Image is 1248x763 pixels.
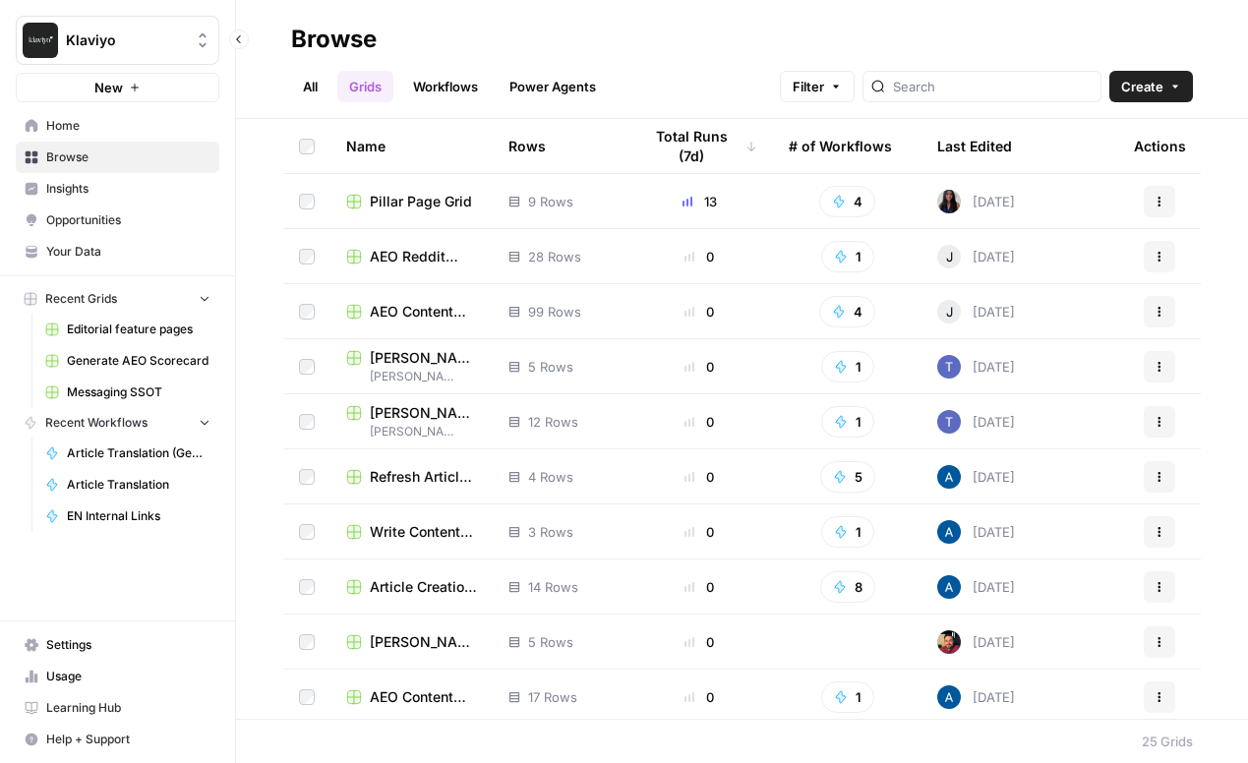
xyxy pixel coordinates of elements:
a: Article Creation Hub [346,577,477,597]
span: 9 Rows [528,192,573,211]
a: Workflows [401,71,490,102]
a: Home [16,110,219,142]
span: Insights [46,180,210,198]
span: 99 Rows [528,302,581,322]
a: Grids [337,71,393,102]
a: Settings [16,629,219,661]
img: Klaviyo Logo [23,23,58,58]
span: Help + Support [46,731,210,748]
a: EN Internal Links [36,500,219,532]
img: he81ibor8lsei4p3qvg4ugbvimgp [937,465,961,489]
div: 0 [641,357,757,377]
a: Article Translation [36,469,219,500]
span: Create [1121,77,1163,96]
a: All [291,71,329,102]
button: 1 [821,351,874,382]
a: Write Content Briefs [346,522,477,542]
button: 5 [820,461,875,493]
div: [DATE] [937,630,1015,654]
span: Klaviyo [66,30,185,50]
a: Article Translation (Gemini) [36,438,219,469]
div: [DATE] [937,575,1015,599]
div: [DATE] [937,465,1015,489]
span: Settings [46,636,210,654]
span: Home [46,117,210,135]
span: Generate AEO Scorecard [67,352,210,370]
span: 5 Rows [528,357,573,377]
button: Workspace: Klaviyo [16,16,219,65]
div: Total Runs (7d) [641,119,757,173]
span: New [94,78,123,97]
span: Recent Workflows [45,414,148,432]
span: Editorial feature pages [67,321,210,338]
a: Insights [16,173,219,205]
a: Learning Hub [16,692,219,724]
span: AEO Reddit Engagement [370,247,477,266]
span: Refresh Article Content [370,467,477,487]
div: 0 [641,412,757,432]
button: New [16,73,219,102]
a: Messaging SSOT [36,377,219,408]
button: 1 [821,241,874,272]
a: Browse [16,142,219,173]
img: rox323kbkgutb4wcij4krxobkpon [937,190,961,213]
a: AEO Content Refresh [346,687,477,707]
div: Rows [508,119,546,173]
span: EN Internal Links [67,507,210,525]
span: Recent Grids [45,290,117,308]
div: [DATE] [937,410,1015,434]
button: 4 [819,186,875,217]
button: Filter [780,71,855,102]
div: 0 [641,687,757,707]
a: Your Data [16,236,219,267]
span: Usage [46,668,210,685]
div: [DATE] [937,520,1015,544]
span: 17 Rows [528,687,577,707]
button: 4 [819,296,875,327]
img: he81ibor8lsei4p3qvg4ugbvimgp [937,685,961,709]
span: 3 Rows [528,522,573,542]
span: Article Creation Hub [370,577,477,597]
a: [PERSON_NAME] Test[PERSON_NAME] Testing [346,348,477,385]
div: 0 [641,247,757,266]
img: he81ibor8lsei4p3qvg4ugbvimgp [937,575,961,599]
a: AEO Reddit Engagement [346,247,477,266]
div: [DATE] [937,190,1015,213]
a: Pillar Page Grid [346,192,477,211]
div: [DATE] [937,355,1015,379]
span: Your Data [46,243,210,261]
a: Usage [16,661,219,692]
button: 1 [821,681,874,713]
div: 13 [641,192,757,211]
button: Help + Support [16,724,219,755]
span: [PERSON_NAME] Testing [346,423,477,440]
div: # of Workflows [789,119,892,173]
a: Editorial feature pages [36,314,219,345]
div: 0 [641,302,757,322]
div: 0 [641,632,757,652]
span: 5 Rows [528,632,573,652]
span: 4 Rows [528,467,573,487]
span: [PERSON_NAME] Test 2 [370,403,477,423]
img: x8yczxid6s1iziywf4pp8m9fenlh [937,410,961,434]
span: [PERSON_NAME] Test [370,348,477,368]
button: Recent Workflows [16,408,219,438]
a: [PERSON_NAME] Test 2[PERSON_NAME] Testing [346,403,477,440]
div: Last Edited [937,119,1012,173]
div: 0 [641,467,757,487]
a: Power Agents [498,71,608,102]
span: J [946,247,953,266]
a: Refresh Article Content [346,467,477,487]
div: 0 [641,577,757,597]
button: 1 [821,516,874,548]
div: Browse [291,24,377,55]
a: [PERSON_NAME] Test - what is [346,632,477,652]
button: 1 [821,406,874,438]
div: 25 Grids [1142,732,1193,751]
div: 0 [641,522,757,542]
span: Opportunities [46,211,210,229]
span: AEO Content Refresh [370,687,477,707]
a: Generate AEO Scorecard [36,345,219,377]
a: Opportunities [16,205,219,236]
div: [DATE] [937,685,1015,709]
